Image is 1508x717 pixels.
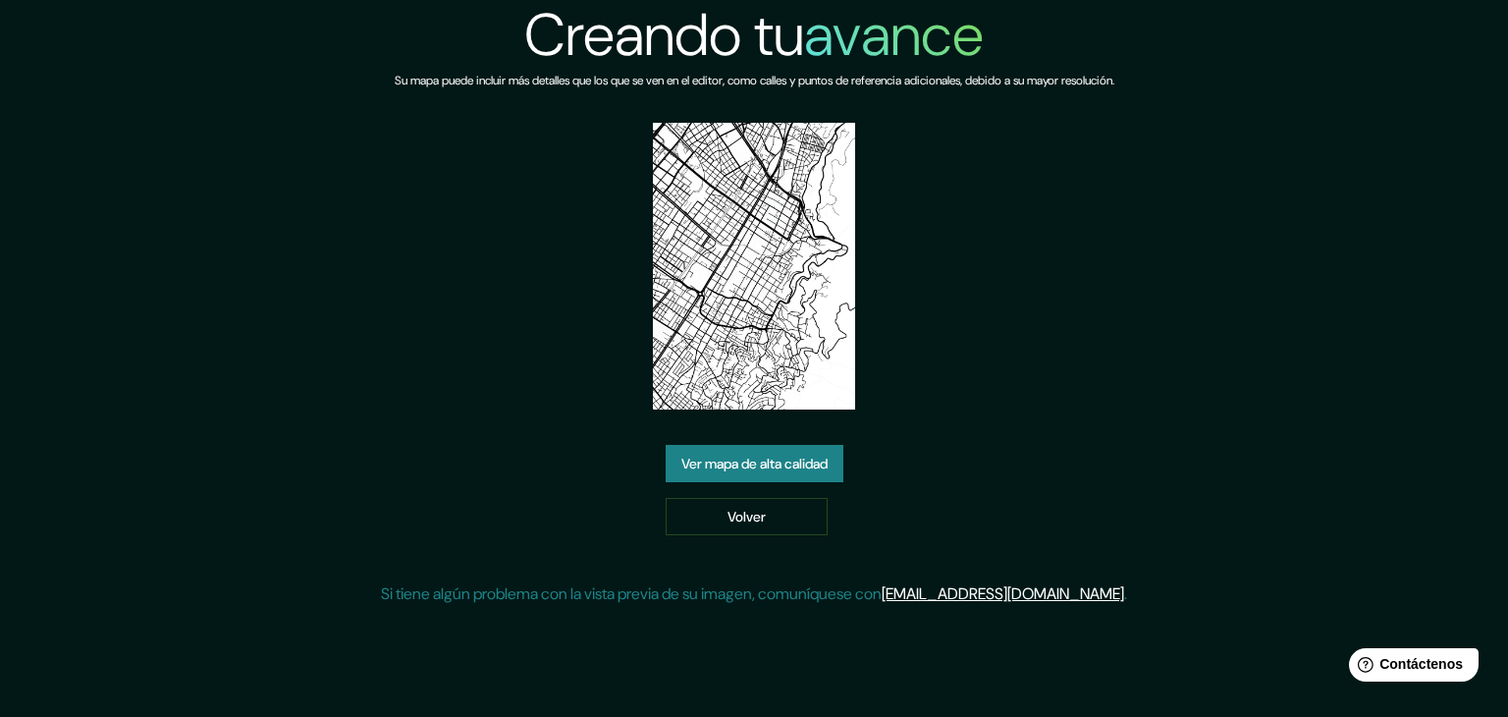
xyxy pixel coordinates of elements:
[681,455,828,472] font: Ver mapa de alta calidad
[381,583,882,604] font: Si tiene algún problema con la vista previa de su imagen, comuníquese con
[1124,583,1127,604] font: .
[882,583,1124,604] a: [EMAIL_ADDRESS][DOMAIN_NAME]
[1333,640,1486,695] iframe: Lanzador de widgets de ayuda
[666,445,843,482] a: Ver mapa de alta calidad
[653,123,856,410] img: vista previa del mapa creado
[727,508,766,525] font: Volver
[666,498,828,535] a: Volver
[395,73,1114,88] font: Su mapa puede incluir más detalles que los que se ven en el editor, como calles y puntos de refer...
